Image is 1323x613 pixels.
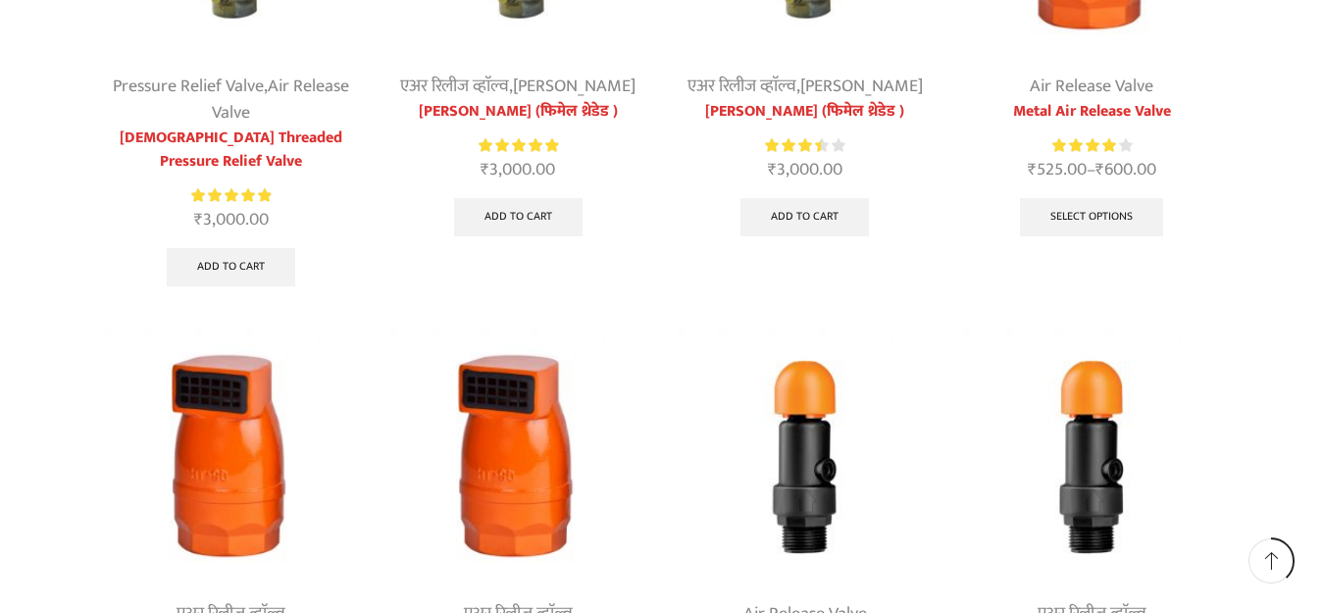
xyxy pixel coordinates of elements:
a: [PERSON_NAME] [800,72,923,101]
a: Metal Air Release Valve [963,100,1221,124]
span: Rated out of 5 [765,135,821,156]
img: Metal Air Release Valve [103,328,361,586]
span: Rated out of 5 [479,135,558,156]
a: [PERSON_NAME] (फिमेल थ्रेडेड ) [677,100,935,124]
img: Plastic Air Release Valve [677,328,935,586]
img: प्लास्टिक एयर रिलीज व्हाॅल्व [963,328,1221,586]
a: Select options for “Metal Air Release Valve” [1020,198,1163,237]
span: ₹ [481,155,489,184]
span: Rated out of 5 [1052,135,1118,156]
a: Add to cart: “प्रेशर रिलीफ व्हाॅल्व (फिमेल थ्रेडेड )” [454,198,583,237]
div: Rated 5.00 out of 5 [479,135,558,156]
a: एअर रिलीज व्हाॅल्व [687,72,796,101]
a: Add to cart: “Female Threaded Pressure Relief Valve” [167,248,295,287]
div: Rated 5.00 out of 5 [191,185,271,206]
span: Rated out of 5 [191,185,271,206]
div: Rated 4.14 out of 5 [1052,135,1132,156]
img: Metal Air Release Valve [389,328,647,586]
span: ₹ [1095,155,1104,184]
div: , [103,74,361,127]
span: ₹ [768,155,777,184]
span: ₹ [1028,155,1037,184]
bdi: 525.00 [1028,155,1087,184]
bdi: 3,000.00 [481,155,555,184]
a: Add to cart: “प्रेशर रिलीफ व्हाॅल्व (फिमेल थ्रेडेड )” [740,198,869,237]
a: Air Release Valve [1030,72,1153,101]
div: , [677,74,935,100]
span: – [963,157,1221,183]
bdi: 600.00 [1095,155,1156,184]
div: Rated 3.50 out of 5 [765,135,844,156]
bdi: 3,000.00 [768,155,842,184]
a: [PERSON_NAME] (फिमेल थ्रेडेड ) [389,100,647,124]
a: [PERSON_NAME] [513,72,636,101]
a: Air Release Valve [212,72,349,128]
div: , [389,74,647,100]
a: एअर रिलीज व्हाॅल्व [400,72,509,101]
a: [DEMOGRAPHIC_DATA] Threaded Pressure Relief Valve [103,127,361,174]
bdi: 3,000.00 [194,205,269,234]
span: ₹ [194,205,203,234]
a: Pressure Relief Valve [113,72,264,101]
